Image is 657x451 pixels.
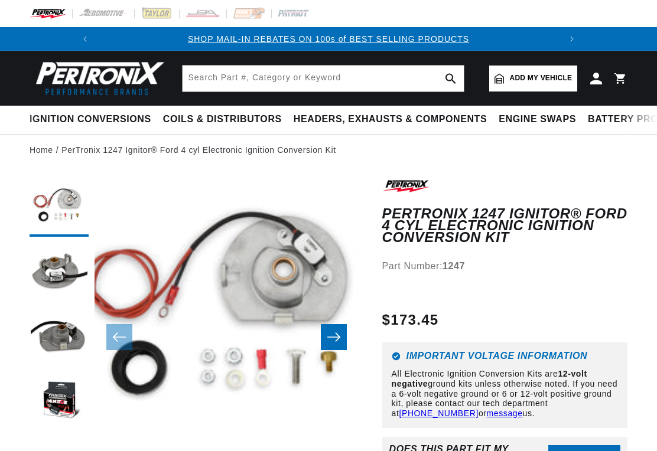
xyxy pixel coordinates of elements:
[30,143,627,156] nav: breadcrumbs
[560,27,584,51] button: Translation missing: en.sections.announcements.next_announcement
[499,113,576,126] span: Engine Swaps
[382,208,627,244] h1: PerTronix 1247 Ignitor® Ford 4 cyl Electronic Ignition Conversion Kit
[97,32,561,45] div: Announcement
[489,66,578,91] a: Add my vehicle
[30,178,89,237] button: Load image 1 in gallery view
[443,261,465,271] strong: 1247
[30,106,157,133] summary: Ignition Conversions
[30,243,89,302] button: Load image 2 in gallery view
[294,113,487,126] span: Headers, Exhausts & Components
[510,73,573,84] span: Add my vehicle
[30,372,89,432] button: Load image 4 in gallery view
[392,369,618,419] p: All Electronic Ignition Conversion Kits are ground kits unless otherwise noted. If you need a 6-v...
[30,113,151,126] span: Ignition Conversions
[97,32,561,45] div: 1 of 2
[392,352,618,361] h6: Important Voltage Information
[30,58,165,99] img: Pertronix
[157,106,288,133] summary: Coils & Distributors
[321,324,347,350] button: Slide right
[392,369,587,388] strong: 12-volt negative
[30,143,53,156] a: Home
[183,66,464,91] input: Search Part #, Category or Keyword
[61,143,336,156] a: PerTronix 1247 Ignitor® Ford 4 cyl Electronic Ignition Conversion Kit
[493,106,582,133] summary: Engine Swaps
[288,106,493,133] summary: Headers, Exhausts & Components
[438,66,464,91] button: search button
[382,309,439,331] span: $173.45
[163,113,282,126] span: Coils & Distributors
[73,27,97,51] button: Translation missing: en.sections.announcements.previous_announcement
[382,259,627,274] div: Part Number:
[399,408,478,418] a: [PHONE_NUMBER]
[188,34,469,44] a: SHOP MAIL-IN REBATES ON 100s of BEST SELLING PRODUCTS
[30,308,89,367] button: Load image 3 in gallery view
[487,408,523,418] a: message
[106,324,132,350] button: Slide left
